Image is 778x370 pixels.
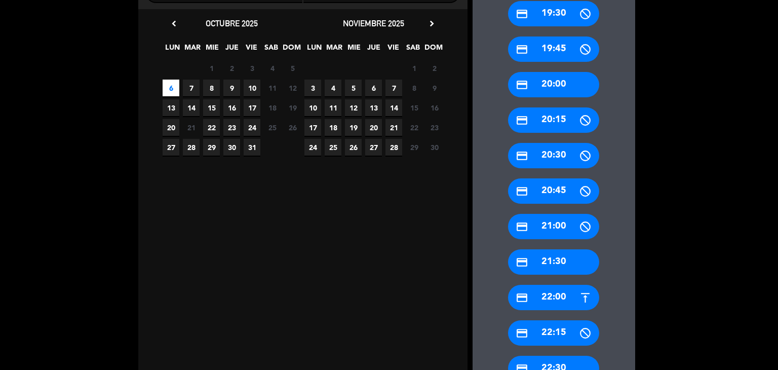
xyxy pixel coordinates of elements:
[169,18,179,29] i: chevron_left
[365,42,382,58] span: JUE
[516,220,528,233] i: credit_card
[204,42,220,58] span: MIE
[284,119,301,136] span: 26
[385,139,402,156] span: 28
[223,80,240,96] span: 9
[304,99,321,116] span: 10
[426,80,443,96] span: 9
[406,99,422,116] span: 15
[516,8,528,20] i: credit_card
[345,80,362,96] span: 5
[508,72,599,97] div: 20:00
[426,139,443,156] span: 30
[426,18,437,29] i: chevron_right
[365,119,382,136] span: 20
[325,119,341,136] span: 18
[206,18,258,28] span: octubre 2025
[345,119,362,136] span: 19
[164,42,181,58] span: LUN
[264,60,281,77] span: 4
[223,60,240,77] span: 2
[508,320,599,346] div: 22:15
[516,185,528,198] i: credit_card
[508,178,599,204] div: 20:45
[163,139,179,156] span: 27
[264,99,281,116] span: 18
[283,42,299,58] span: DOM
[325,99,341,116] span: 11
[203,119,220,136] span: 22
[385,99,402,116] span: 14
[516,327,528,340] i: credit_card
[365,99,382,116] span: 13
[183,80,200,96] span: 7
[345,99,362,116] span: 12
[244,119,260,136] span: 24
[183,99,200,116] span: 14
[163,80,179,96] span: 6
[508,214,599,239] div: 21:00
[264,119,281,136] span: 25
[284,60,301,77] span: 5
[325,139,341,156] span: 25
[306,42,323,58] span: LUN
[516,114,528,127] i: credit_card
[516,291,528,304] i: credit_card
[516,256,528,269] i: credit_card
[244,60,260,77] span: 3
[426,99,443,116] span: 16
[426,119,443,136] span: 23
[406,119,422,136] span: 22
[244,99,260,116] span: 17
[365,139,382,156] span: 27
[508,143,599,168] div: 20:30
[508,1,599,26] div: 19:30
[516,43,528,56] i: credit_card
[244,139,260,156] span: 31
[424,42,441,58] span: DOM
[345,139,362,156] span: 26
[325,80,341,96] span: 4
[406,80,422,96] span: 8
[516,79,528,91] i: credit_card
[223,119,240,136] span: 23
[508,36,599,62] div: 19:45
[508,249,599,275] div: 21:30
[184,42,201,58] span: MAR
[263,42,280,58] span: SAB
[516,150,528,162] i: credit_card
[326,42,342,58] span: MAR
[385,119,402,136] span: 21
[405,42,421,58] span: SAB
[203,139,220,156] span: 29
[426,60,443,77] span: 2
[203,80,220,96] span: 8
[223,99,240,116] span: 16
[284,99,301,116] span: 19
[508,107,599,133] div: 20:15
[243,42,260,58] span: VIE
[385,80,402,96] span: 7
[406,139,422,156] span: 29
[284,80,301,96] span: 12
[385,42,402,58] span: VIE
[203,99,220,116] span: 15
[163,99,179,116] span: 13
[365,80,382,96] span: 6
[304,119,321,136] span: 17
[223,42,240,58] span: JUE
[304,80,321,96] span: 3
[264,80,281,96] span: 11
[223,139,240,156] span: 30
[508,285,599,310] div: 22:00
[203,60,220,77] span: 1
[345,42,362,58] span: MIE
[244,80,260,96] span: 10
[163,119,179,136] span: 20
[183,139,200,156] span: 28
[183,119,200,136] span: 21
[343,18,404,28] span: noviembre 2025
[304,139,321,156] span: 24
[406,60,422,77] span: 1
